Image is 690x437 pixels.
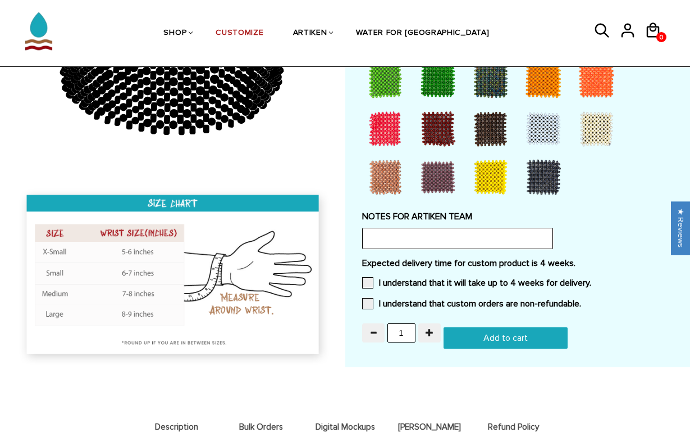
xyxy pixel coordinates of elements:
[17,186,331,368] img: size_chart_new.png
[362,211,674,222] label: NOTES FOR ARTIKEN TEAM
[520,57,571,102] div: Light Orange
[444,327,568,349] input: Add to cart
[138,422,216,432] span: Description
[468,57,518,102] div: Peacock
[573,57,624,102] div: Orange
[468,106,518,151] div: Brown
[415,106,465,151] div: Maroon
[468,154,518,199] div: Yellow
[520,154,571,199] div: Steel
[362,298,581,309] label: I understand that custom orders are non-refundable.
[293,4,327,62] a: ARTIKEN
[362,57,413,102] div: Light Green
[573,106,624,151] div: Cream
[390,422,469,432] span: [PERSON_NAME]
[656,32,666,42] a: 0
[415,57,465,102] div: Kenya Green
[474,422,553,432] span: Refund Policy
[520,106,571,151] div: Baby Blue
[362,106,413,151] div: Red
[216,4,263,62] a: CUSTOMIZE
[671,201,690,255] div: Click to open Judge.me floating reviews tab
[362,154,413,199] div: Rose Gold
[362,258,674,269] label: Expected delivery time for custom product is 4 weeks.
[306,422,385,432] span: Digital Mockups
[356,4,489,62] a: WATER FOR [GEOGRAPHIC_DATA]
[656,30,666,44] span: 0
[362,277,591,289] label: I understand that it will take up to 4 weeks for delivery.
[163,4,186,62] a: SHOP
[222,422,300,432] span: Bulk Orders
[415,154,465,199] div: Purple Rain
